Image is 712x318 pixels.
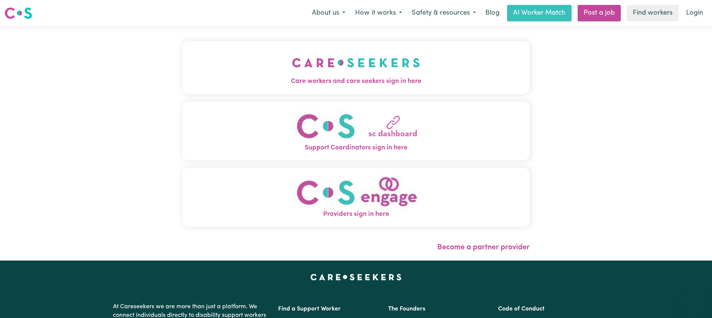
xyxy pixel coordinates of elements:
[182,209,530,219] span: Providers sign in here
[182,41,530,94] button: Care workers and care seekers sign in here
[481,5,504,21] a: Blog
[310,274,402,280] a: Careseekers home page
[350,5,407,21] button: How it works
[307,5,350,21] button: About us
[407,5,481,21] button: Safety & resources
[388,306,425,312] a: The Founders
[182,168,530,227] button: Providers sign in here
[682,288,706,312] iframe: Button to launch messaging window
[627,5,679,21] a: Find workers
[182,143,530,153] span: Support Coordinators sign in here
[182,101,530,160] button: Support Coordinators sign in here
[5,5,32,22] a: Careseekers logo
[682,5,707,21] a: Login
[507,5,572,21] a: AI Worker Match
[437,244,530,251] a: Become a partner provider
[278,306,341,312] a: Find a Support Worker
[498,306,545,312] a: Code of Conduct
[578,5,621,21] a: Post a job
[182,77,530,86] span: Care workers and care seekers sign in here
[5,6,32,20] img: Careseekers logo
